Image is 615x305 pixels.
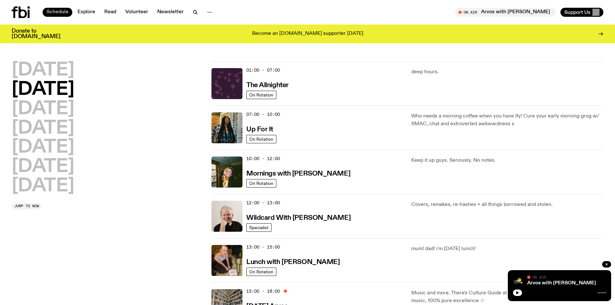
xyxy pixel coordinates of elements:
p: Keep it up guys. Seriously. No notes. [411,157,603,164]
a: The Allnighter [246,81,289,89]
span: Specialist [249,225,269,230]
button: [DATE] [12,100,74,118]
img: SLC lunch cover [211,245,242,276]
span: 12:00 - 13:00 [246,200,280,206]
a: Mornings with [PERSON_NAME] [246,169,350,177]
button: [DATE] [12,61,74,79]
a: On Rotation [246,268,276,276]
span: 01:00 - 07:00 [246,67,280,73]
a: On Rotation [246,91,276,99]
h3: Up For It [246,126,273,133]
h3: Lunch with [PERSON_NAME] [246,259,340,266]
button: [DATE] [12,81,74,99]
a: On Rotation [246,179,276,188]
p: Covers, remakes, re-hashes + all things borrowed and stolen. [411,201,603,208]
a: Read [100,8,120,17]
button: [DATE] [12,138,74,157]
a: Schedule [43,8,72,17]
span: Support Us [564,9,590,15]
a: Newsletter [153,8,188,17]
button: Support Us [560,8,603,17]
button: [DATE] [12,177,74,195]
img: Freya smiles coyly as she poses for the image. [211,157,242,188]
a: Lunch with [PERSON_NAME] [246,258,340,266]
span: On Rotation [249,137,273,141]
a: Specialist [246,223,272,232]
span: Jump to now [14,204,39,208]
a: Up For It [246,125,273,133]
span: 10:00 - 12:00 [246,156,280,162]
h3: Donate to [DOMAIN_NAME] [12,28,60,39]
button: [DATE] [12,119,74,137]
button: [DATE] [12,158,74,176]
h3: Mornings with [PERSON_NAME] [246,170,350,177]
span: 07:00 - 10:00 [246,111,280,117]
p: deep hours. [411,68,603,76]
p: Who needs a morning coffee when you have Ify! Cure your early morning grog w/ SMAC, chat and extr... [411,112,603,128]
img: Stuart is smiling charmingly, wearing a black t-shirt against a stark white background. [211,201,242,232]
h3: The Allnighter [246,82,289,89]
a: On Rotation [246,135,276,143]
h3: Wildcard With [PERSON_NAME] [246,215,351,221]
a: Arvos with [PERSON_NAME] [527,280,596,286]
img: Ify - a Brown Skin girl with black braided twists, looking up to the side with her tongue stickin... [211,112,242,143]
p: Become an [DOMAIN_NAME] supporter [DATE] [252,31,363,37]
a: Volunteer [121,8,152,17]
span: On Rotation [249,269,273,274]
button: Jump to now [12,203,42,209]
button: On AirArvos with [PERSON_NAME] [455,8,555,17]
span: 13:00 - 15:00 [246,244,280,250]
p: mum! dad! i'm [DATE] lunch! [411,245,603,253]
a: Explore [74,8,99,17]
img: A stock image of a grinning sun with sunglasses, with the text Good Afternoon in cursive [513,275,523,286]
span: On Rotation [249,92,273,97]
span: On Rotation [249,181,273,186]
a: Wildcard With [PERSON_NAME] [246,213,351,221]
span: On Air [532,275,546,279]
p: Music and more. There's Culture Guide at 4:30pm. 50% [DEMOGRAPHIC_DATA] music, 100% pure excellen... [411,289,603,305]
span: 15:00 - 18:00 [246,288,280,294]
